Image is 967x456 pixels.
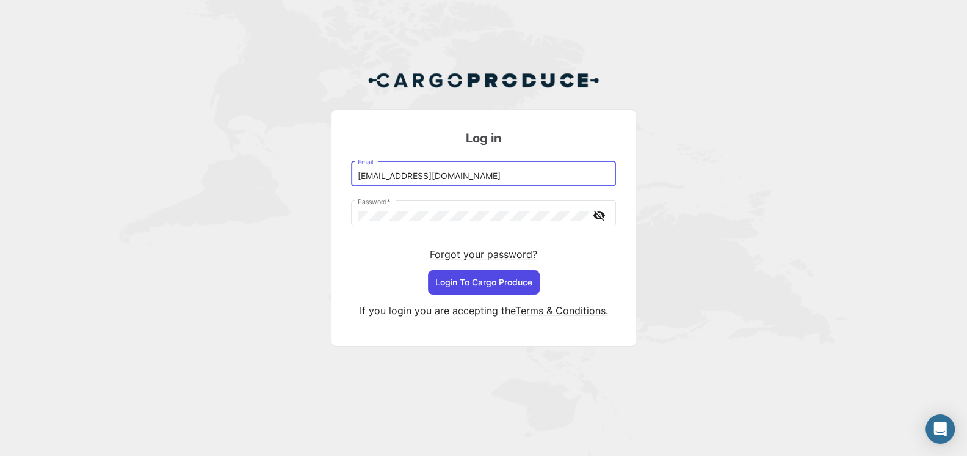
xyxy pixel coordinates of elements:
[428,270,540,295] button: Login To Cargo Produce
[368,65,599,95] img: Cargo Produce Logo
[430,248,537,260] a: Forgot your password?
[351,130,616,147] h3: Log in
[592,208,606,223] mat-icon: visibility_off
[360,304,515,317] span: If you login you are accepting the
[515,304,608,317] a: Terms & Conditions.
[358,171,610,182] input: Email
[925,414,955,444] div: Open Intercom Messenger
